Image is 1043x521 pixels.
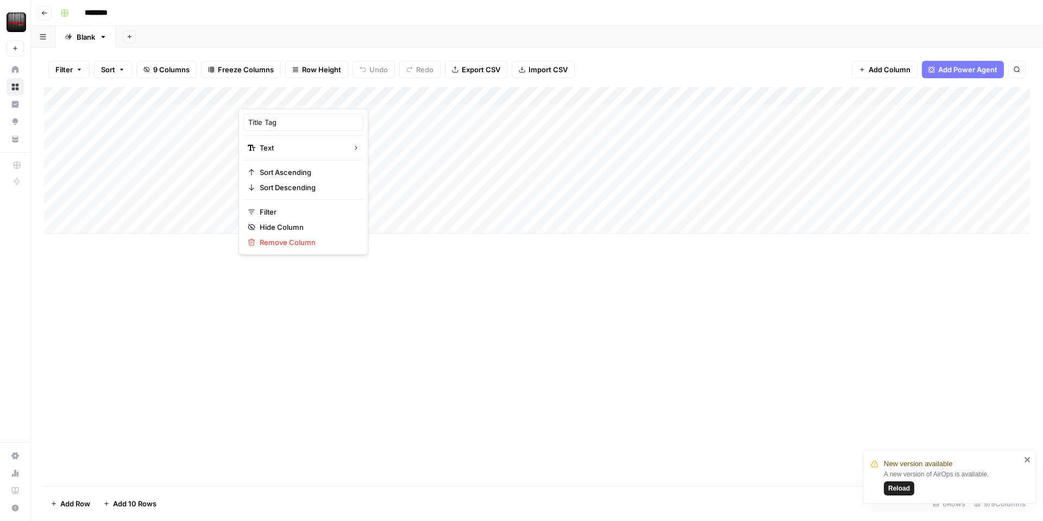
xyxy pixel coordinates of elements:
button: Add Column [852,61,918,78]
span: Undo [369,64,388,75]
span: 9 Columns [153,64,190,75]
a: Insights [7,96,24,113]
button: Undo [353,61,395,78]
div: 6 Rows [928,495,970,512]
span: Import CSV [529,64,568,75]
span: Reload [888,484,910,493]
button: Filter [48,61,90,78]
span: Hide Column [260,222,355,233]
span: Add Row [60,498,90,509]
button: Add 10 Rows [97,495,163,512]
a: Your Data [7,130,24,148]
div: 9/9 Columns [970,495,1030,512]
button: Add Power Agent [922,61,1004,78]
span: Sort [101,64,115,75]
a: Settings [7,447,24,464]
img: Tire Rack Logo [7,12,26,32]
span: Export CSV [462,64,500,75]
div: A new version of AirOps is available. [884,469,1021,495]
button: close [1024,455,1032,464]
button: Export CSV [445,61,507,78]
button: Reload [884,481,914,495]
span: Filter [55,64,73,75]
span: Freeze Columns [218,64,274,75]
span: Filter [260,206,355,217]
span: Remove Column [260,237,355,248]
span: Redo [416,64,433,75]
span: Sort Ascending [260,167,355,178]
div: Blank [77,32,95,42]
button: Add Row [44,495,97,512]
a: Browse [7,78,24,96]
span: Text [260,142,344,153]
button: Freeze Columns [201,61,281,78]
button: Import CSV [512,61,575,78]
a: Opportunities [7,113,24,130]
span: Sort Descending [260,182,355,193]
a: Blank [55,26,116,48]
span: New version available [884,459,952,469]
button: Workspace: Tire Rack [7,9,24,36]
button: Sort [94,61,132,78]
button: 9 Columns [136,61,197,78]
a: Learning Hub [7,482,24,499]
button: Help + Support [7,499,24,517]
button: Row Height [285,61,348,78]
span: Add Column [869,64,910,75]
span: Row Height [302,64,341,75]
button: Redo [399,61,441,78]
a: Home [7,61,24,78]
a: Usage [7,464,24,482]
span: Add Power Agent [938,64,997,75]
span: Add 10 Rows [113,498,156,509]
